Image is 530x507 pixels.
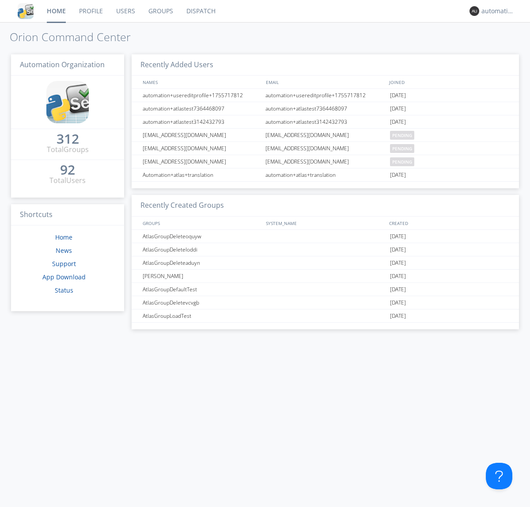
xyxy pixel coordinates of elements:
[140,129,263,141] div: [EMAIL_ADDRESS][DOMAIN_NAME]
[20,60,105,69] span: Automation Organization
[11,204,124,226] h3: Shortcuts
[140,102,263,115] div: automation+atlastest7364468097
[263,115,388,128] div: automation+atlastest3142432793
[132,102,519,115] a: automation+atlastest7364468097automation+atlastest7364468097[DATE]
[140,89,263,102] div: automation+usereditprofile+1755717812
[140,283,263,296] div: AtlasGroupDefaultTest
[42,273,86,281] a: App Download
[140,168,263,181] div: Automation+atlas+translation
[140,309,263,322] div: AtlasGroupLoadTest
[390,256,406,270] span: [DATE]
[390,283,406,296] span: [DATE]
[390,131,414,140] span: pending
[132,142,519,155] a: [EMAIL_ADDRESS][DOMAIN_NAME][EMAIL_ADDRESS][DOMAIN_NAME]pending
[132,89,519,102] a: automation+usereditprofile+1755717812automation+usereditprofile+1755717812[DATE]
[132,155,519,168] a: [EMAIL_ADDRESS][DOMAIN_NAME][EMAIL_ADDRESS][DOMAIN_NAME]pending
[132,309,519,323] a: AtlasGroupLoadTest[DATE]
[263,89,388,102] div: automation+usereditprofile+1755717812
[390,270,406,283] span: [DATE]
[486,463,512,489] iframe: Toggle Customer Support
[49,175,86,186] div: Total Users
[132,270,519,283] a: [PERSON_NAME][DATE]
[140,217,261,229] div: GROUPS
[140,243,263,256] div: AtlasGroupDeleteloddi
[132,129,519,142] a: [EMAIL_ADDRESS][DOMAIN_NAME][EMAIL_ADDRESS][DOMAIN_NAME]pending
[132,256,519,270] a: AtlasGroupDeleteaduyn[DATE]
[52,259,76,268] a: Support
[390,157,414,166] span: pending
[390,309,406,323] span: [DATE]
[263,155,388,168] div: [EMAIL_ADDRESS][DOMAIN_NAME]
[264,217,387,229] div: SYSTEM_NAME
[57,134,79,143] div: 312
[55,286,73,294] a: Status
[390,89,406,102] span: [DATE]
[132,283,519,296] a: AtlasGroupDefaultTest[DATE]
[140,115,263,128] div: automation+atlastest3142432793
[47,145,89,155] div: Total Groups
[390,144,414,153] span: pending
[140,296,263,309] div: AtlasGroupDeletevcvgb
[57,134,79,145] a: 312
[56,246,72,255] a: News
[60,165,75,174] div: 92
[18,3,34,19] img: cddb5a64eb264b2086981ab96f4c1ba7
[140,270,263,282] div: [PERSON_NAME]
[140,76,261,88] div: NAMES
[390,230,406,243] span: [DATE]
[387,217,511,229] div: CREATED
[390,243,406,256] span: [DATE]
[60,165,75,175] a: 92
[263,102,388,115] div: automation+atlastest7364468097
[263,168,388,181] div: automation+atlas+translation
[132,243,519,256] a: AtlasGroupDeleteloddi[DATE]
[132,296,519,309] a: AtlasGroupDeletevcvgb[DATE]
[132,230,519,243] a: AtlasGroupDeleteoquyw[DATE]
[390,115,406,129] span: [DATE]
[46,81,89,123] img: cddb5a64eb264b2086981ab96f4c1ba7
[390,102,406,115] span: [DATE]
[55,233,72,241] a: Home
[264,76,387,88] div: EMAIL
[140,155,263,168] div: [EMAIL_ADDRESS][DOMAIN_NAME]
[132,115,519,129] a: automation+atlastest3142432793automation+atlastest3142432793[DATE]
[132,168,519,182] a: Automation+atlas+translationautomation+atlas+translation[DATE]
[469,6,479,16] img: 373638.png
[481,7,515,15] div: automation+atlas0033
[132,195,519,217] h3: Recently Created Groups
[390,296,406,309] span: [DATE]
[390,168,406,182] span: [DATE]
[387,76,511,88] div: JOINED
[140,142,263,155] div: [EMAIL_ADDRESS][DOMAIN_NAME]
[140,256,263,269] div: AtlasGroupDeleteaduyn
[263,129,388,141] div: [EMAIL_ADDRESS][DOMAIN_NAME]
[140,230,263,243] div: AtlasGroupDeleteoquyw
[263,142,388,155] div: [EMAIL_ADDRESS][DOMAIN_NAME]
[132,54,519,76] h3: Recently Added Users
